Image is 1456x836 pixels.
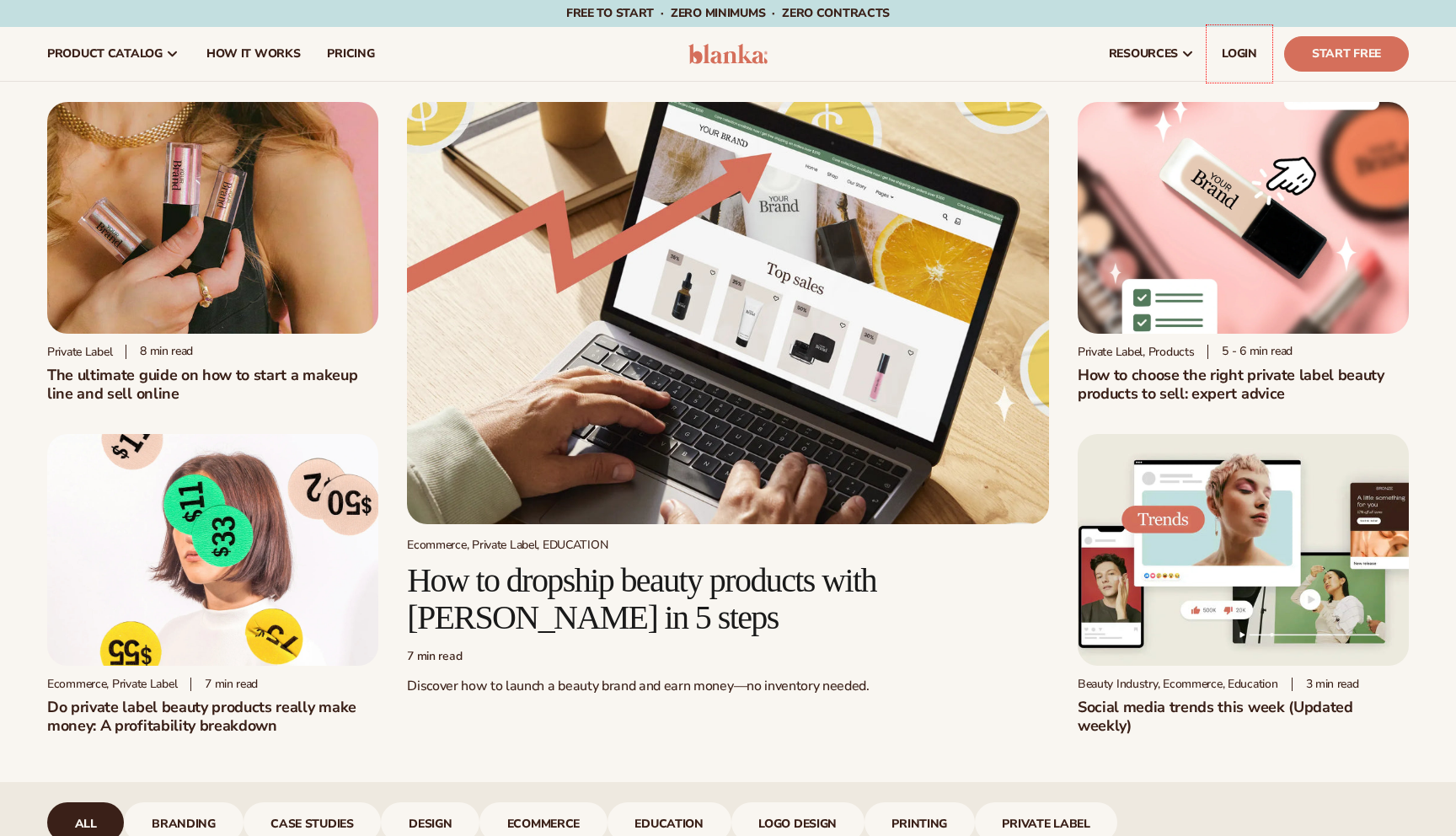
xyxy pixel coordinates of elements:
h2: How to dropship beauty products with [PERSON_NAME] in 5 steps [407,562,1049,636]
h2: Do private label beauty products really make money: A profitability breakdown [47,698,378,735]
a: How It Works [193,27,314,81]
img: Private Label Beauty Products Click [1078,102,1409,334]
h1: The ultimate guide on how to start a makeup line and sell online [47,366,378,403]
p: Discover how to launch a beauty brand and earn money—no inventory needed. [407,678,1049,695]
a: Start Free [1284,36,1409,72]
a: Person holding branded make up with a solid pink background Private label 8 min readThe ultimate ... [47,102,378,403]
img: Social media trends this week (Updated weekly) [1078,434,1409,666]
img: logo [688,44,768,64]
a: Profitability of private label company Ecommerce, Private Label 7 min readDo private label beauty... [47,434,378,735]
a: Growing money with ecommerce Ecommerce, Private Label, EDUCATION How to dropship beauty products ... [407,102,1049,708]
div: 3 min read [1292,678,1359,692]
div: Beauty Industry, Ecommerce, Education [1078,677,1278,691]
img: Person holding branded make up with a solid pink background [47,102,378,334]
span: product catalog [47,47,163,61]
div: Ecommerce, Private Label [47,677,177,691]
div: 7 min read [190,678,258,692]
img: Profitability of private label company [47,434,378,666]
a: Social media trends this week (Updated weekly) Beauty Industry, Ecommerce, Education 3 min readSo... [1078,434,1409,735]
span: How It Works [206,47,301,61]
div: 5 - 6 min read [1207,345,1293,359]
div: 7 min read [407,650,1049,664]
a: resources [1095,27,1208,81]
div: 8 min read [126,345,193,359]
img: Growing money with ecommerce [407,102,1049,524]
a: product catalog [34,27,193,81]
a: Private Label Beauty Products Click Private Label, Products 5 - 6 min readHow to choose the right... [1078,102,1409,403]
div: Ecommerce, Private Label, EDUCATION [407,538,1049,552]
h2: How to choose the right private label beauty products to sell: expert advice [1078,366,1409,403]
div: Private label [47,345,112,359]
a: LOGIN [1208,27,1271,81]
div: Private Label, Products [1078,345,1195,359]
span: pricing [327,47,374,61]
span: LOGIN [1222,47,1257,61]
span: resources [1109,47,1178,61]
span: Free to start · ZERO minimums · ZERO contracts [566,5,890,21]
a: pricing [313,27,388,81]
h2: Social media trends this week (Updated weekly) [1078,698,1409,735]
